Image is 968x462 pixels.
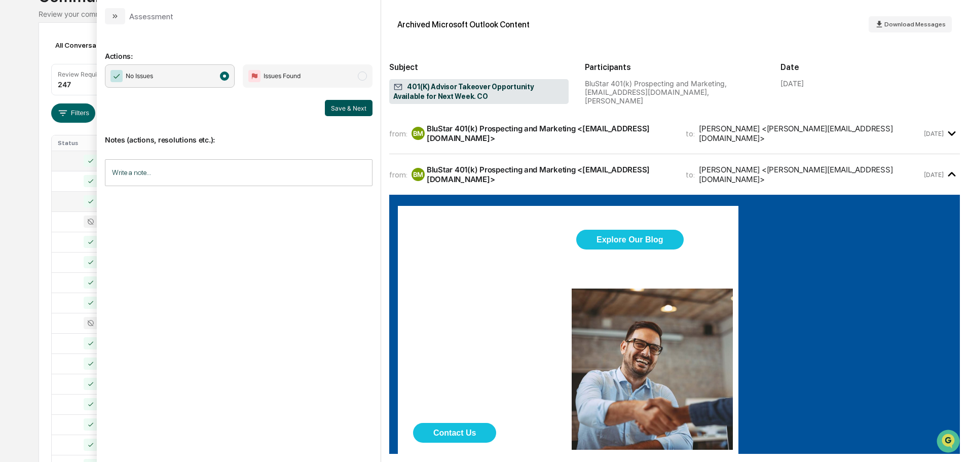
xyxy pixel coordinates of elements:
[20,128,65,138] span: Preclearance
[34,78,166,88] div: Start new chat
[597,235,663,244] a: Explore Our Blog
[686,170,695,180] span: to:
[101,172,123,180] span: Pylon
[84,128,126,138] span: Attestations
[105,123,373,144] p: Notes (actions, resolutions etc.):
[6,143,68,161] a: 🔎Data Lookup
[412,328,542,377] span: Making The Benefit Industry A Better Place
[73,129,82,137] div: 🗄️
[52,135,118,151] th: Status
[71,171,123,180] a: Powered byPylon
[412,168,425,181] div: BM
[51,37,128,53] div: All Conversations
[10,21,184,38] p: How can we help?
[110,70,123,82] img: Checkmark
[780,62,960,72] h2: Date
[10,148,18,156] div: 🔎
[780,79,804,88] div: [DATE]
[869,16,952,32] button: Download Messages
[126,71,153,81] span: No Issues
[129,12,173,21] div: Assessment
[936,429,963,456] iframe: Open customer support
[433,429,476,437] a: Contact Us
[924,171,944,179] time: Friday, February 28, 2025 at 7:01:12 AM
[389,129,407,138] span: from:
[69,124,130,142] a: 🗄️Attestations
[39,10,929,18] div: Review your communication records across channels
[172,81,184,93] button: Start new chat
[10,78,28,96] img: 1746055101610-c473b297-6a78-478c-a979-82029cc54cd1
[585,62,764,72] h2: Participants
[34,88,128,96] div: We're available if you need us!
[58,80,71,89] div: 247
[10,129,18,137] div: 🖐️
[51,103,95,123] button: Filters
[427,124,674,143] div: BluStar 401(k) Prospecting and Marketing <[EMAIL_ADDRESS][DOMAIN_NAME]>
[264,71,301,81] span: Issues Found
[393,82,565,101] span: 401(K) Advisor Takeover Opportunity Available for Next Week. CO
[427,165,674,184] div: BluStar 401(k) Prospecting and Marketing <[EMAIL_ADDRESS][DOMAIN_NAME]>
[686,129,695,138] span: to:
[248,70,260,82] img: Flag
[412,127,425,140] div: BM
[585,79,764,105] div: BluStar 401(k) Prospecting and Marketing, [EMAIL_ADDRESS][DOMAIN_NAME], [PERSON_NAME]
[699,124,921,143] div: [PERSON_NAME] <[PERSON_NAME][EMAIL_ADDRESS][DOMAIN_NAME]>
[884,21,946,28] span: Download Messages
[20,147,64,157] span: Data Lookup
[105,40,373,60] p: Actions:
[389,62,569,72] h2: Subject
[389,170,407,180] span: from:
[397,20,530,29] div: Archived Microsoft Outlook Content
[924,130,944,137] time: Friday, February 28, 2025 at 7:01:12 AM
[699,165,921,184] div: [PERSON_NAME] <[PERSON_NAME][EMAIL_ADDRESS][DOMAIN_NAME]>
[325,100,373,116] button: Save & Next
[58,70,106,78] div: Review Required
[412,378,561,410] span: Our Mission is to help companies find the support they deserve for their employees and benefit pl...
[6,124,69,142] a: 🖐️Preclearance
